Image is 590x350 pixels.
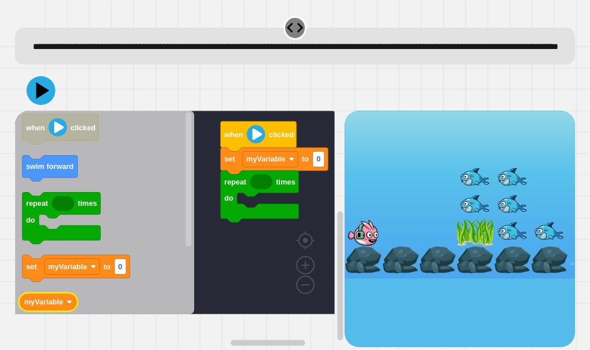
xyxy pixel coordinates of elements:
[48,262,87,271] text: myVariable
[224,130,243,139] text: when
[224,178,247,186] text: repeat
[301,155,308,164] text: to
[118,262,122,271] text: 0
[26,262,37,271] text: set
[276,178,295,186] text: times
[224,194,233,203] text: do
[26,162,74,171] text: swim forward
[25,123,45,132] text: when
[316,155,320,164] text: 0
[78,199,97,208] text: times
[224,155,235,164] text: set
[24,298,63,307] text: myVariable
[26,216,35,224] text: do
[268,130,293,139] text: clicked
[103,262,110,271] text: to
[246,155,285,164] text: myVariable
[26,199,48,208] text: repeat
[70,123,95,132] text: clicked
[15,111,345,347] div: Blockly Workspace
